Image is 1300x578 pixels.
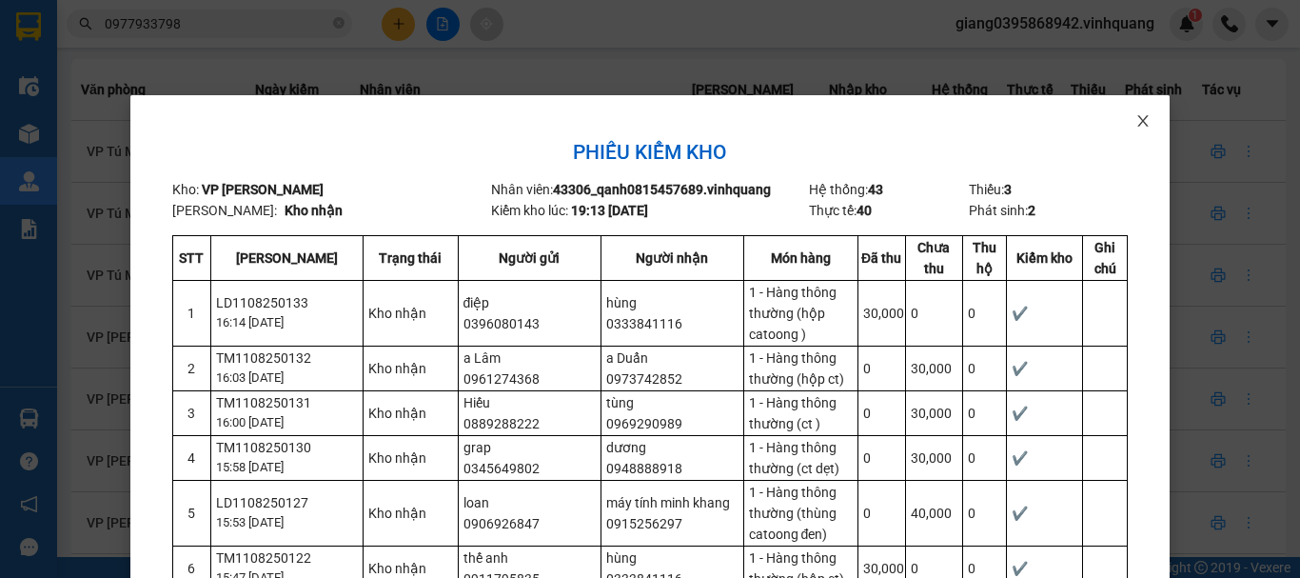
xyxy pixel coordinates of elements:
td: máy tính minh khang 0915256297 [601,480,743,546]
div: 1 - Hàng thông thường (ct ) [749,392,857,434]
span: Kho nhận [285,203,343,218]
th: [PERSON_NAME] [210,235,363,280]
span: ✔ [1012,306,1028,321]
strong: 40 [857,203,872,218]
td: 0 [857,480,905,546]
div: Hệ thống: [809,179,968,200]
span: ✔ [1012,561,1028,576]
th: Món hàng [743,235,857,280]
div: 1 - Hàng thông thường (hộp catoong ) [749,282,857,345]
td: a Duẩn 0973742852 [601,346,743,390]
th: Đã thu [857,235,905,280]
strong: 43306_qanh0815457689.vinhquang [553,182,771,197]
th: Người gửi [458,235,601,280]
div: 15:53 [DATE] [216,513,362,532]
span: Kho nhận [368,561,426,576]
div: Kho: [172,179,491,200]
td: 30,000 [905,435,963,480]
th: Người nhận [601,235,743,280]
span: ✔ [1012,450,1028,466]
div: TM1108250132 [216,348,362,369]
div: 16:14 [DATE] [216,313,362,332]
td: 0 [963,435,1006,480]
h2: Phiếu kiểm kho [172,137,1129,169]
td: 0 [905,280,963,346]
th: Trạng thái [363,235,458,280]
span: Kho nhận [368,406,426,421]
td: a Lâm 0961274368 [458,346,601,390]
div: 1 - Hàng thông thường (thùng catoong đen) [749,482,857,545]
td: 30,000 [857,280,905,346]
div: TM1108250131 [216,392,362,413]
th: Ghi chú [1082,235,1128,280]
span: ✔ [1012,361,1028,376]
div: 1 - Hàng thông thường (ct dẹt) [749,437,857,479]
td: 30,000 [905,390,963,435]
div: Nhân viên: [491,179,810,200]
th: Thu hộ [963,235,1006,280]
strong: VP [PERSON_NAME] [202,182,324,197]
div: 1 - Hàng thông thường (hộp ct) [749,348,857,389]
div: Phát sinh: [969,200,1128,221]
div: 15:58 [DATE] [216,458,362,477]
td: 5 [172,480,210,546]
div: TM1108250122 [216,548,362,568]
div: LD1108250127 [216,492,362,513]
div: 16:03 [DATE] [216,369,362,388]
td: 4 [172,435,210,480]
div: LD1108250133 [216,292,362,313]
span: close [1135,113,1151,129]
td: tùng 0969290989 [601,390,743,435]
td: 0 [963,346,1006,390]
div: Thiếu: [969,179,1128,200]
td: 2 [172,346,210,390]
div: Kiểm kho lúc: [491,200,810,221]
td: 0 [857,435,905,480]
strong: 19:13 [DATE] [571,203,648,218]
td: 40,000 [905,480,963,546]
div: [PERSON_NAME]: [172,200,491,221]
td: 30,000 [905,346,963,390]
span: Kho nhận [368,506,426,521]
div: Thực tế: [809,200,968,221]
td: 0 [857,390,905,435]
button: Close [1116,95,1170,149]
span: Kho nhận [368,361,426,376]
th: STT [172,235,210,280]
span: ✔ [1012,506,1028,521]
strong: 43 [868,182,883,197]
span: ✔ [1012,406,1028,421]
th: Kiểm kho [1006,235,1082,280]
td: hùng 0333841116 [601,280,743,346]
strong: 3 [1004,182,1012,197]
td: 0 [857,346,905,390]
div: TM1108250130 [216,437,362,458]
td: loan 0906926847 [458,480,601,546]
td: 0 [963,390,1006,435]
span: Kho nhận [368,450,426,466]
td: điệp 0396080143 [458,280,601,346]
td: 3 [172,390,210,435]
td: Hiếu 0889288222 [458,390,601,435]
td: 0 [963,480,1006,546]
td: 0 [963,280,1006,346]
th: Chưa thu [905,235,963,280]
td: grap 0345649802 [458,435,601,480]
div: 16:00 [DATE] [216,413,362,432]
td: dương 0948888918 [601,435,743,480]
span: Kho nhận [368,306,426,321]
td: 1 [172,280,210,346]
strong: 2 [1028,203,1035,218]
